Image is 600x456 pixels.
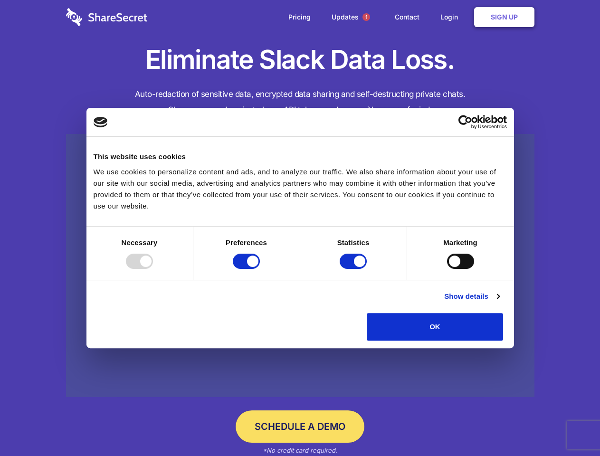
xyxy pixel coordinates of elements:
h1: Eliminate Slack Data Loss. [66,43,534,77]
a: Show details [444,291,499,302]
strong: Statistics [337,238,370,247]
strong: Necessary [122,238,158,247]
a: Wistia video thumbnail [66,134,534,398]
a: Login [431,2,472,32]
div: We use cookies to personalize content and ads, and to analyze our traffic. We also share informat... [94,166,507,212]
a: Contact [385,2,429,32]
button: OK [367,313,503,341]
img: logo [94,117,108,127]
div: This website uses cookies [94,151,507,162]
a: Usercentrics Cookiebot - opens in a new window [424,115,507,129]
a: Schedule a Demo [236,410,364,443]
strong: Preferences [226,238,267,247]
span: 1 [362,13,370,21]
em: *No credit card required. [263,446,337,454]
h4: Auto-redaction of sensitive data, encrypted data sharing and self-destructing private chats. Shar... [66,86,534,118]
strong: Marketing [443,238,477,247]
a: Sign Up [474,7,534,27]
img: logo-wordmark-white-trans-d4663122ce5f474addd5e946df7df03e33cb6a1c49d2221995e7729f52c070b2.svg [66,8,147,26]
a: Pricing [279,2,320,32]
